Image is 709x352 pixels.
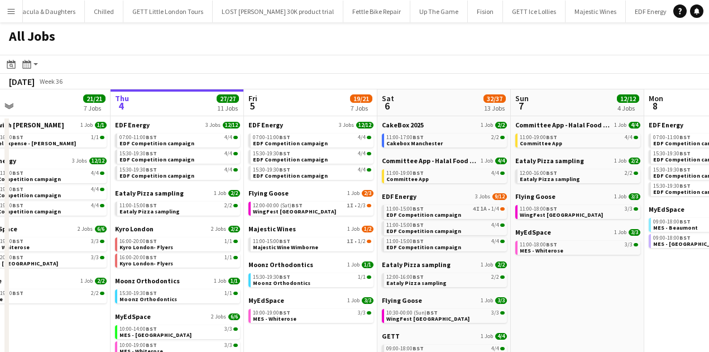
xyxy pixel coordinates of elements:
span: BST [413,134,424,141]
span: 2/2 [495,122,507,129]
span: 1 Job [347,297,360,304]
span: 2/2 [91,291,99,296]
button: GETT Ice Lollies [503,1,566,22]
span: 15:30-19:30 [653,183,691,189]
a: 15:30-19:30BST4/4EDF Competition campaign [253,150,371,163]
span: 1/4 [491,206,499,212]
span: 1 Job [614,193,626,200]
a: 11:00-17:00BST2/2Cakebox Manchester [386,134,505,146]
div: Committee App - Halal Food Festival1 Job4/411:00-19:00BST4/4Committee App [382,156,507,192]
a: Kyro London2 Jobs2/2 [115,225,240,233]
div: Flying Goose1 Job2/312:00-00:00 (Sat)BST1I•2/3WingFest [GEOGRAPHIC_DATA] [248,189,373,225]
button: Up The Game [410,1,468,22]
div: Majestic Wines1 Job1/211:00-15:00BST1I•1/2Majestic Wine Wimborne [248,225,373,260]
span: Flying Goose [382,296,422,305]
span: 3 Jobs [205,122,221,129]
span: 1/1 [91,135,99,140]
a: 11:00-15:00BST4/4EDF Competition campaign [386,221,505,234]
span: Eataly Pizza sampling [382,260,451,269]
span: 1/1 [224,239,232,244]
span: 1 Job [481,158,493,164]
span: BST [279,273,290,280]
span: 3/3 [629,193,640,200]
div: Committee App - Halal Food Festival1 Job4/411:00-19:00BST4/4Committee App [515,121,640,156]
span: BST [546,205,557,212]
span: 1/1 [224,291,232,296]
a: EDF Energy3 Jobs12/12 [115,121,240,129]
button: Dracula & Daughters [7,1,85,22]
span: 12/12 [356,122,373,129]
span: 4/4 [91,170,99,176]
span: EDF Energy [115,121,150,129]
span: 1 Job [214,278,226,284]
a: 11:00-18:00BST3/3MES - Whiterose [520,241,638,254]
span: 1A [481,206,487,212]
span: 3/3 [358,310,366,316]
span: EDF Energy [248,121,283,129]
span: BST [146,150,157,157]
span: 4/4 [491,222,499,228]
span: 2/2 [629,158,640,164]
span: BST [279,237,290,245]
span: 1/1 [362,261,373,268]
span: WingFest Bristol [520,211,603,218]
span: 2/2 [495,261,507,268]
span: EDF Competition campaign [119,156,194,163]
span: 15:30-19:30 [119,151,157,156]
span: WingFest Bristol [253,208,336,215]
div: • [253,239,371,244]
a: Moonz Orthodontics1 Job1/1 [115,277,240,285]
span: Moonz Orthodontics [119,296,177,303]
span: Moonz Orthodontics [253,279,310,287]
span: BST [679,182,691,189]
span: EDF Competition campaign [386,244,461,251]
span: 3/3 [495,297,507,304]
span: 2 Jobs [78,226,93,232]
span: 1 Job [614,122,626,129]
span: BST [146,202,157,209]
span: BST [427,309,438,316]
span: Flying Goose [248,189,289,197]
span: 3/3 [91,255,99,260]
span: 3/3 [91,239,99,244]
span: 07:00-11:00 [119,135,157,140]
a: 11:00-15:00BST4/4EDF Competition campaign [386,237,505,250]
span: 2/2 [625,170,633,176]
span: BST [146,166,157,173]
span: 12/12 [89,158,107,164]
span: 11:00-15:00 [386,239,424,244]
span: 4/4 [358,151,366,156]
div: EDF Energy3 Jobs12/1207:00-11:00BST4/4EDF Competition campaign15:30-19:30BST4/4EDF Competition ca... [115,121,240,189]
span: 1 Job [80,122,93,129]
span: 3/3 [491,310,499,316]
a: 11:00-19:00BST4/4Committee App [520,134,638,146]
span: 3/3 [362,297,373,304]
span: 09:00-18:00 [653,219,691,225]
a: Majestic Wines1 Job1/2 [248,225,373,233]
span: BST [146,289,157,297]
span: BST [279,166,290,173]
a: 12:00-00:00 (Sat)BST1I•2/3WingFest [GEOGRAPHIC_DATA] [253,202,371,215]
a: 12:00-16:00BST2/2Eataly Pizza sampling [386,273,505,286]
a: Eataly Pizza sampling1 Job2/2 [115,189,240,197]
span: 11:00-15:00 [119,203,157,208]
button: Fision [468,1,503,22]
span: 1 Job [347,261,360,268]
a: CakeBox 20251 Job2/2 [382,121,507,129]
span: CakeBox 2025 [382,121,424,129]
span: 2/3 [362,190,373,197]
span: EDF Energy [382,192,416,201]
div: MyEdSpace1 Job3/311:00-18:00BST3/3MES - Whiterose [515,228,640,257]
span: MyEdSpace [649,205,684,213]
span: 4/4 [495,158,507,164]
div: Eataly Pizza sampling1 Job2/212:00-16:00BST2/2Eataly Pizza sampling [515,156,640,192]
span: 4/4 [358,135,366,140]
span: BST [146,134,157,141]
span: EDF Competition campaign [253,156,328,163]
div: EDF Energy3 Jobs12/1207:00-11:00BST4/4EDF Competition campaign15:30-19:30BST4/4EDF Competition ca... [248,121,373,189]
span: 4/4 [224,151,232,156]
a: Eataly Pizza sampling1 Job2/2 [515,156,640,165]
span: BST [12,169,23,177]
span: Eataly Pizza sampling [115,189,184,197]
a: 15:30-19:30BST1/1Moonz Orthodontics [253,273,371,286]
